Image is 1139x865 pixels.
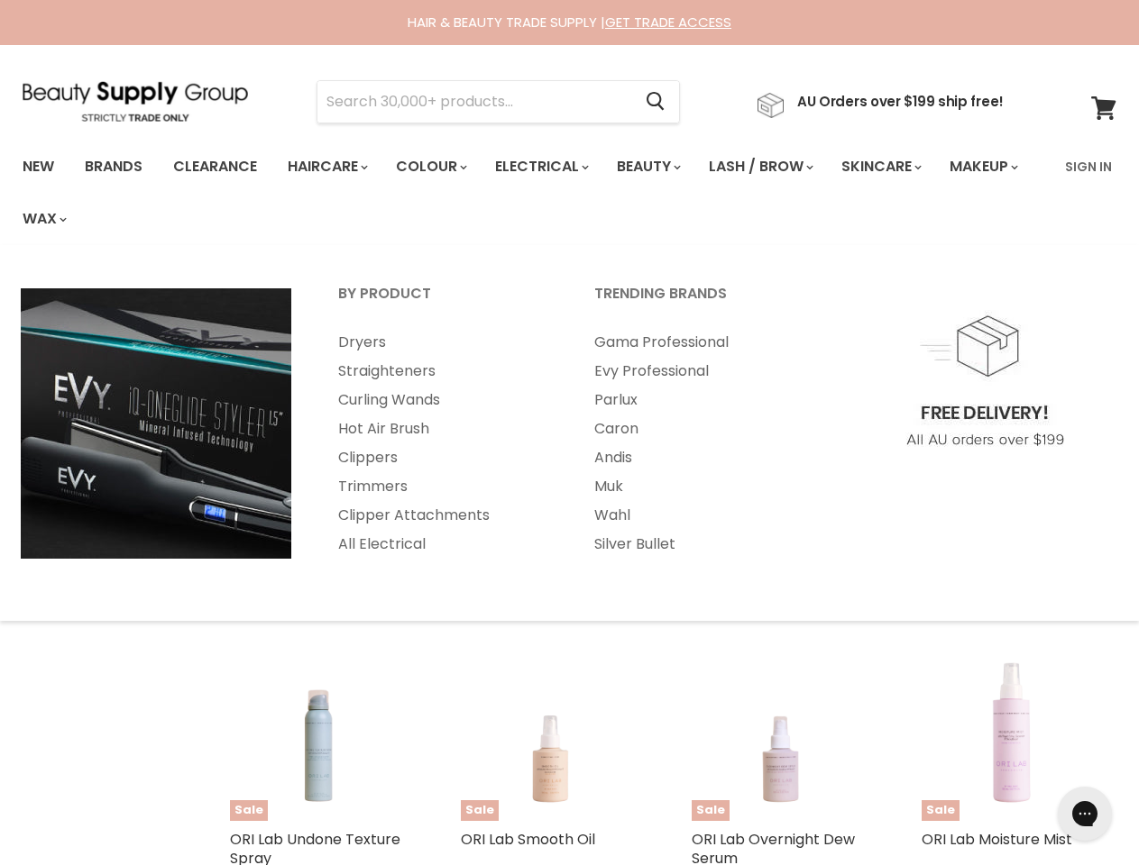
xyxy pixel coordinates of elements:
a: Parlux [572,386,824,414]
input: Search [317,81,631,123]
span: Sale [692,800,730,821]
a: ORI Lab Moisture MistSale [922,645,1098,822]
a: Wahl [572,501,824,530]
a: Hot Air Brush [316,414,568,443]
a: ORI Lab Smooth OilSale [461,645,638,822]
a: ORI Lab Moisture Mist [922,829,1072,850]
img: ORI Lab Moisture Mist [940,645,1081,822]
span: Sale [461,800,499,821]
a: Clipper Attachments [316,501,568,530]
form: Product [317,80,680,123]
ul: Main menu [316,328,568,559]
a: Curling Wands [316,386,568,414]
ul: Main menu [572,328,824,559]
a: New [9,148,68,186]
a: Colour [382,148,478,186]
a: Lash / Brow [695,148,824,186]
a: Clippers [316,443,568,472]
a: By Product [316,279,568,324]
img: ORI Lab Overnight Dew Serum [709,645,850,822]
a: ORI Lab Overnight Dew SerumSale [692,645,868,822]
iframe: Gorgias live chat messenger [1049,780,1121,847]
a: Electrical [482,148,600,186]
button: Search [631,81,679,123]
a: ORI Lab Smooth Oil [461,829,595,850]
a: Haircare [274,148,379,186]
span: Sale [922,800,960,821]
a: GET TRADE ACCESS [605,13,731,32]
a: Straighteners [316,357,568,386]
a: ORI Lab Undone Texture SpraySale [230,645,407,822]
a: Caron [572,414,824,443]
a: Sign In [1054,148,1123,186]
a: Trimmers [316,472,568,501]
a: Silver Bullet [572,530,824,559]
a: Brands [71,148,156,186]
a: Clearance [160,148,271,186]
img: ORI Lab Undone Texture Spray [248,645,390,822]
a: Wax [9,200,78,238]
a: Beauty [603,148,692,186]
ul: Main menu [9,141,1054,245]
a: Dryers [316,328,568,357]
a: All Electrical [316,530,568,559]
span: Sale [230,800,268,821]
a: Makeup [936,148,1029,186]
a: Gama Professional [572,328,824,357]
a: Andis [572,443,824,472]
a: Skincare [828,148,932,186]
a: Trending Brands [572,279,824,324]
img: ORI Lab Smooth Oil [478,645,620,822]
a: Muk [572,472,824,501]
a: Evy Professional [572,357,824,386]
